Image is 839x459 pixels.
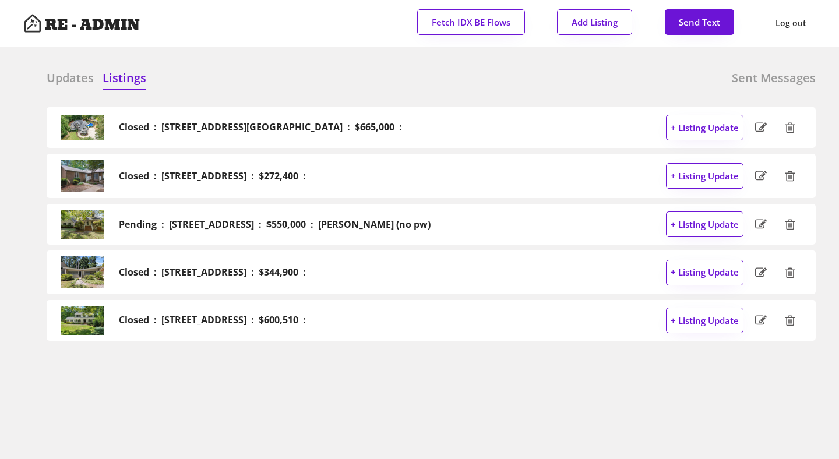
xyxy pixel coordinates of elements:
h2: Closed : [STREET_ADDRESS] : $344,900 : [119,267,306,278]
h2: Closed : [STREET_ADDRESS] : $272,400 : [119,171,306,182]
button: + Listing Update [666,211,743,237]
h2: Closed : [STREET_ADDRESS][GEOGRAPHIC_DATA] : $665,000 : [119,122,402,133]
h2: Pending : [STREET_ADDRESS] : $550,000 : [PERSON_NAME] (no pw) [119,219,431,230]
h6: Listings [103,70,146,86]
img: 20251008144350717100000000-o.jpg [61,210,104,239]
img: Artboard%201%20copy%203.svg [23,14,42,33]
img: 20250801222434126501000000-o.jpg [61,160,104,192]
button: Add Listing [557,9,632,35]
img: 20250901211729121139000000-o.jpg [61,256,104,288]
h6: Updates [47,70,94,86]
button: + Listing Update [666,163,743,189]
button: + Listing Update [666,115,743,140]
button: Log out [766,10,816,37]
h6: Sent Messages [732,70,816,86]
button: Fetch IDX BE Flows [417,9,525,35]
button: + Listing Update [666,260,743,285]
img: 20250831124317917722000000-o.jpg [61,113,104,142]
button: + Listing Update [666,308,743,333]
h2: Closed : [STREET_ADDRESS] : $600,510 : [119,315,306,326]
h4: RE - ADMIN [45,17,140,33]
button: Send Text [665,9,734,35]
img: 20250903185555360871000000-o.jpg [61,306,104,335]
